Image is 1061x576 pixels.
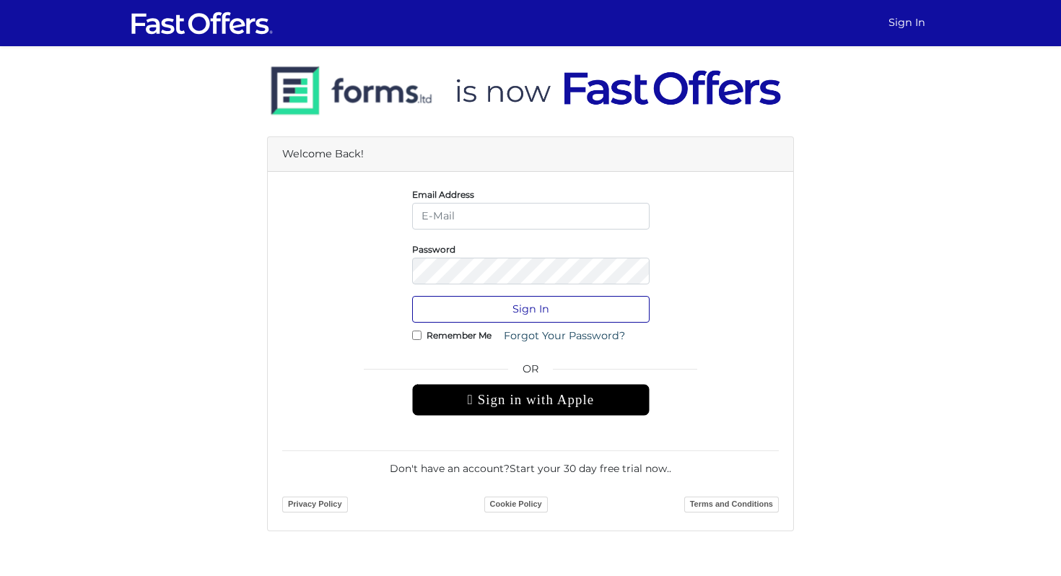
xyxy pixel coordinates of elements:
[412,361,650,384] span: OR
[484,497,548,512] a: Cookie Policy
[510,462,669,475] a: Start your 30 day free trial now.
[684,497,779,512] a: Terms and Conditions
[268,137,793,172] div: Welcome Back!
[282,450,779,476] div: Don't have an account? .
[412,384,650,416] div: Sign in with Apple
[412,248,455,251] label: Password
[494,323,634,349] a: Forgot Your Password?
[427,333,492,337] label: Remember Me
[412,296,650,323] button: Sign In
[282,497,348,512] a: Privacy Policy
[883,9,931,37] a: Sign In
[412,203,650,230] input: E-Mail
[412,193,474,196] label: Email Address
